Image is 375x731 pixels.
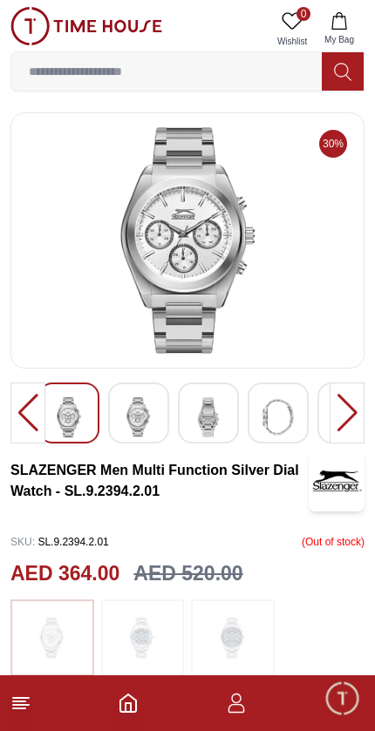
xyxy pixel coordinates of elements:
h3: SLAZENGER Men Multi Function Silver Dial Watch - SL.9.2394.2.01 [10,460,309,502]
img: ... [10,7,162,45]
img: SLAZENGER Men Multi Function Silver Dial Watch - SL.9.2394.2.01 [123,397,154,437]
button: My Bag [314,7,365,51]
span: SKU : [10,536,35,548]
span: Wishlist [270,35,314,48]
h2: AED 364.00 [10,558,119,589]
h3: AED 520.00 [133,558,242,589]
p: ( Out of stock ) [302,529,365,555]
img: SLAZENGER Men Multi Function Silver Dial Watch - SL.9.2394.2.01 [25,127,350,354]
a: Home [118,693,139,714]
img: ... [31,608,74,667]
span: 0 [297,7,310,21]
a: 0Wishlist [270,7,314,51]
img: SLAZENGER Men Multi Function Silver Dial Watch - SL.9.2394.2.01 [262,397,294,437]
div: Chat Widget [324,680,362,718]
img: SLAZENGER Men Multi Function Silver Dial Watch - SL.9.2394.2.01 [193,397,224,437]
img: ... [120,608,164,667]
img: SLAZENGER Men Multi Function Silver Dial Watch - SL.9.2394.2.01 [53,397,85,437]
img: SLAZENGER Men Multi Function Silver Dial Watch - SL.9.2394.2.01 [309,450,365,511]
img: ... [211,608,255,667]
p: SL.9.2394.2.01 [10,529,109,555]
span: 30% [319,130,347,158]
span: My Bag [317,33,361,46]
